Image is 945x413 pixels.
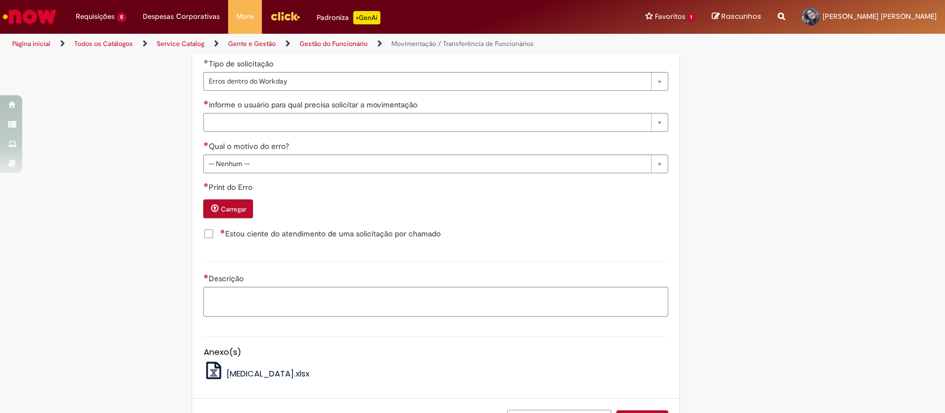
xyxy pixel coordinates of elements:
span: Descrição [208,273,245,283]
a: Rascunhos [712,12,761,22]
span: Estou ciente do atendimento de uma solicitação por chamado [220,228,440,239]
span: Obrigatório Preenchido [203,59,208,64]
span: 1 [687,13,695,22]
a: [MEDICAL_DATA].xlsx [203,368,309,379]
img: click_logo_yellow_360x200.png [270,8,300,24]
span: Print do Erro [208,182,254,192]
span: [MEDICAL_DATA].xlsx [226,368,309,379]
span: Erros dentro do Workday [208,73,646,90]
a: Limpar campo informe o usuário para qual precisa solicitar a movimentação [203,113,668,132]
a: Todos os Catálogos [74,39,133,48]
ul: Trilhas de página [8,34,622,54]
div: Padroniza [317,11,380,24]
a: Movimentação / Transferência de Funcionários [391,39,534,48]
small: Carregar [220,205,246,214]
span: Qual o motivo do erro? [208,141,291,151]
a: Gente e Gestão [228,39,276,48]
span: Tipo de solicitação [208,59,275,69]
span: Necessários [203,100,208,105]
span: Despesas Corporativas [143,11,220,22]
span: Necessários [203,274,208,278]
span: 5 [117,13,126,22]
button: Carregar anexo de Print do Erro Required [203,199,253,218]
span: Necessários [220,229,225,234]
img: ServiceNow [1,6,58,28]
span: -- Nenhum -- [208,155,646,173]
span: Necessários - informe o usuário para qual precisa solicitar a movimentação [208,100,419,110]
textarea: Descrição [203,287,668,317]
span: More [236,11,254,22]
span: Requisições [76,11,115,22]
a: Página inicial [12,39,50,48]
p: +GenAi [353,11,380,24]
span: Necessários [203,142,208,146]
span: Rascunhos [721,11,761,22]
span: Favoritos [654,11,685,22]
span: Necessários [203,183,208,187]
h5: Anexo(s) [203,348,668,357]
span: [PERSON_NAME] [PERSON_NAME] [823,12,937,21]
a: Service Catalog [157,39,204,48]
a: Gestão do Funcionário [299,39,368,48]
